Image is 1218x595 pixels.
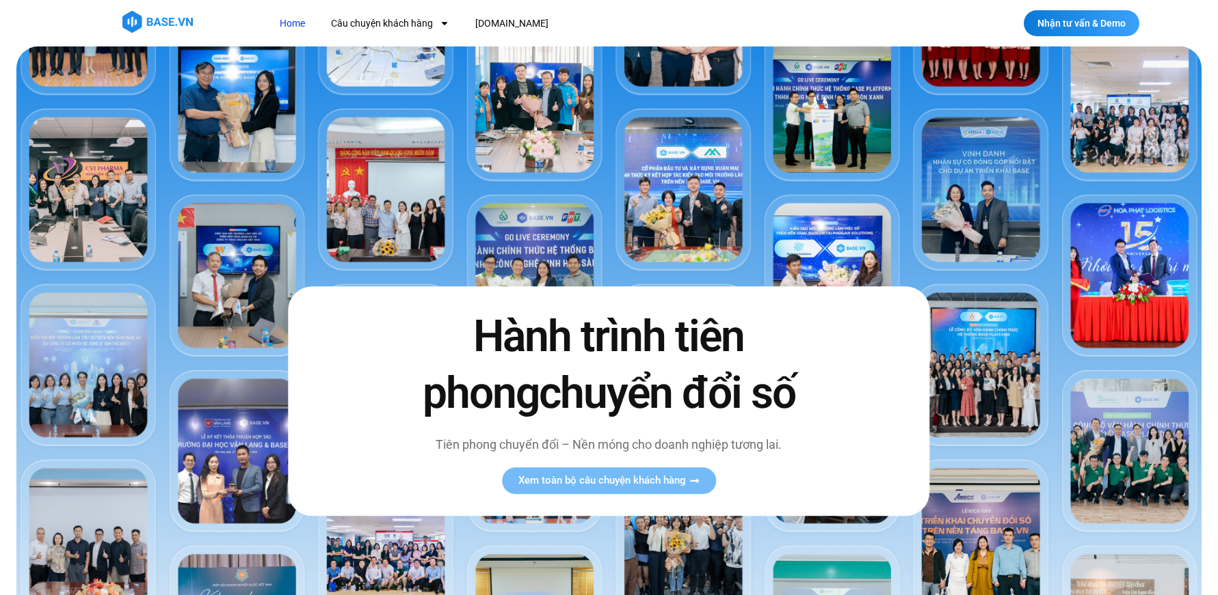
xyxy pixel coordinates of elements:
[1024,10,1139,36] a: Nhận tư vấn & Demo
[518,476,686,486] span: Xem toàn bộ câu chuyện khách hàng
[393,436,824,454] p: Tiên phong chuyển đổi – Nền móng cho doanh nghiệp tương lai.
[269,11,315,36] a: Home
[502,468,716,495] a: Xem toàn bộ câu chuyện khách hàng
[269,11,799,36] nav: Menu
[321,11,460,36] a: Câu chuyện khách hàng
[539,368,795,419] span: chuyển đổi số
[465,11,559,36] a: [DOMAIN_NAME]
[393,308,824,421] h2: Hành trình tiên phong
[1037,18,1126,28] span: Nhận tư vấn & Demo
